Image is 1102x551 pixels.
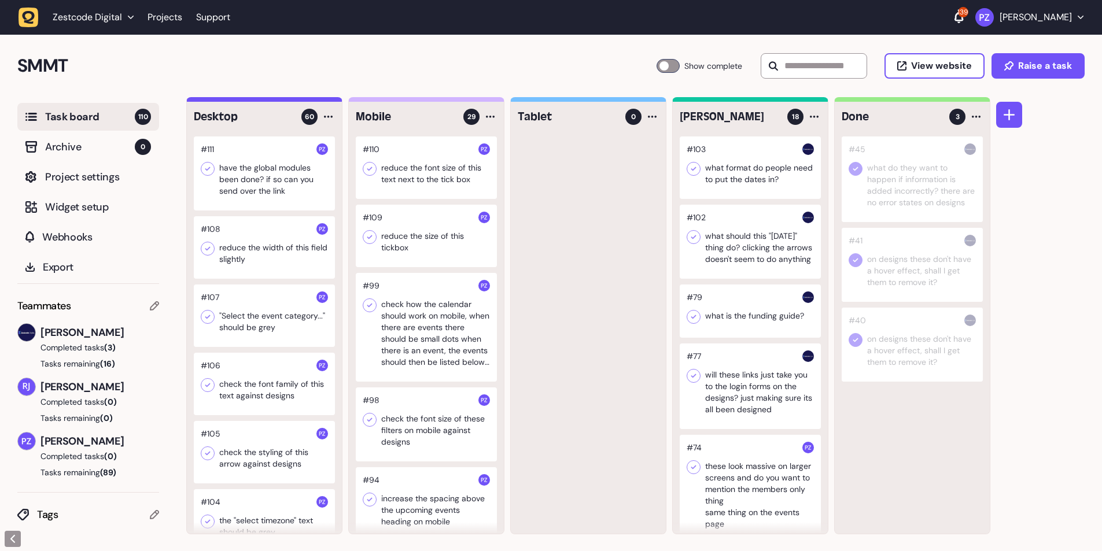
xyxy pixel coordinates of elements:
button: Export [17,253,159,281]
button: Archive0 [17,133,159,161]
span: Zestcode Digital [53,12,122,23]
h2: SMMT [17,52,657,80]
img: Harry Robinson [802,212,814,223]
span: 3 [956,112,960,122]
img: Paris Zisis [975,8,994,27]
img: Harry Robinson [802,143,814,155]
a: Support [196,12,230,23]
h4: Desktop [194,109,293,125]
img: Paris Zisis [18,432,35,450]
img: Paris Zisis [316,496,328,508]
span: 110 [135,109,151,125]
span: [PERSON_NAME] [40,324,159,341]
div: 139 [958,7,968,17]
img: Harry Robinson [802,291,814,303]
span: Task board [45,109,135,125]
span: Webhooks [42,229,151,245]
span: [PERSON_NAME] [40,433,159,449]
img: Riki-leigh Jones [18,378,35,395]
img: Harry Robinson [964,235,976,246]
h4: Harry [680,109,779,125]
img: Harry Robinson [18,324,35,341]
span: Export [43,259,151,275]
img: Paris Zisis [316,291,328,303]
img: Harry Robinson [964,315,976,326]
img: Paris Zisis [316,143,328,155]
h4: Tablet [518,109,617,125]
span: Archive [45,139,135,155]
button: [PERSON_NAME] [975,8,1083,27]
img: Paris Zisis [316,360,328,371]
img: Paris Zisis [478,474,490,486]
span: 0 [135,139,151,155]
span: Project settings [45,169,151,185]
button: View website [884,53,985,79]
span: (16) [100,358,115,369]
button: Tasks remaining(16) [17,358,159,369]
img: Harry Robinson [964,143,976,155]
button: Completed tasks(3) [17,342,150,353]
img: Paris Zisis [478,394,490,406]
span: (0) [100,413,113,423]
p: [PERSON_NAME] [1000,12,1072,23]
span: 60 [305,112,314,122]
img: Paris Zisis [802,442,814,453]
a: Projects [148,7,182,28]
span: Raise a task [1018,61,1072,71]
span: (0) [104,451,117,461]
span: 0 [631,112,636,122]
span: (3) [104,342,116,353]
button: Project settings [17,163,159,191]
span: 18 [792,112,799,122]
span: 29 [467,112,476,122]
span: View website [911,61,972,71]
img: Harry Robinson [802,350,814,362]
span: (0) [104,397,117,407]
img: Paris Zisis [478,280,490,291]
button: Webhooks [17,223,159,251]
span: Tags [37,506,150,523]
button: Completed tasks(0) [17,396,150,408]
span: (89) [100,467,116,478]
img: Paris Zisis [478,143,490,155]
button: Tasks remaining(0) [17,412,159,424]
img: Paris Zisis [478,212,490,223]
button: Raise a task [992,53,1085,79]
img: Paris Zisis [316,428,328,439]
button: Widget setup [17,193,159,221]
h4: Done [842,109,941,125]
span: Widget setup [45,199,151,215]
button: Task board110 [17,103,159,131]
span: Show complete [684,59,742,73]
button: Tasks remaining(89) [17,467,159,478]
span: [PERSON_NAME] [40,379,159,395]
img: Paris Zisis [316,223,328,235]
button: Zestcode Digital [19,7,141,28]
span: Teammates [17,298,71,314]
button: Completed tasks(0) [17,450,150,462]
h4: Mobile [356,109,455,125]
